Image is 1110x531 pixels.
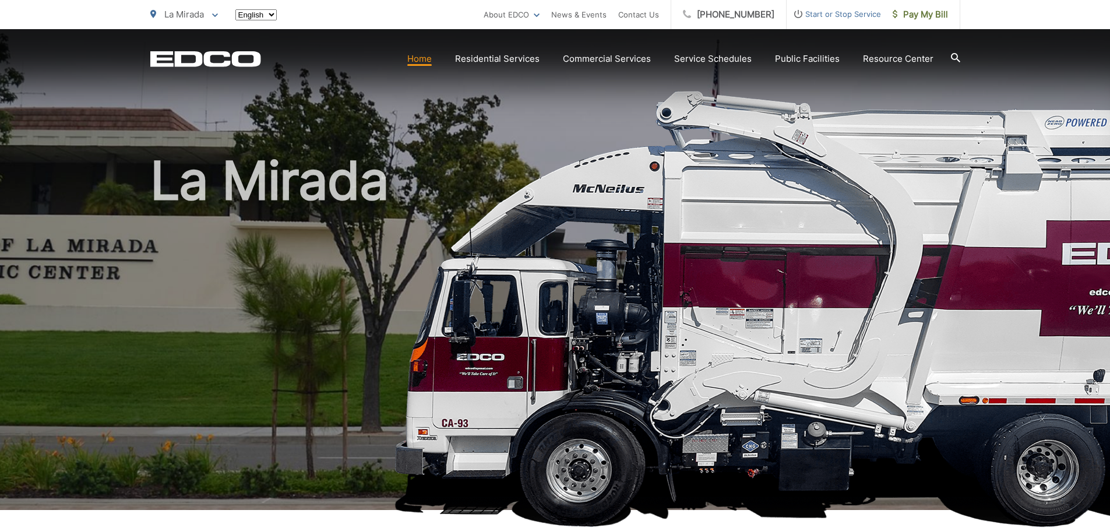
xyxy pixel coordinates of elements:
[551,8,607,22] a: News & Events
[563,52,651,66] a: Commercial Services
[863,52,933,66] a: Resource Center
[484,8,540,22] a: About EDCO
[150,51,261,67] a: EDCD logo. Return to the homepage.
[618,8,659,22] a: Contact Us
[150,152,960,521] h1: La Mirada
[775,52,840,66] a: Public Facilities
[674,52,752,66] a: Service Schedules
[164,9,204,20] span: La Mirada
[455,52,540,66] a: Residential Services
[407,52,432,66] a: Home
[235,9,277,20] select: Select a language
[893,8,948,22] span: Pay My Bill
